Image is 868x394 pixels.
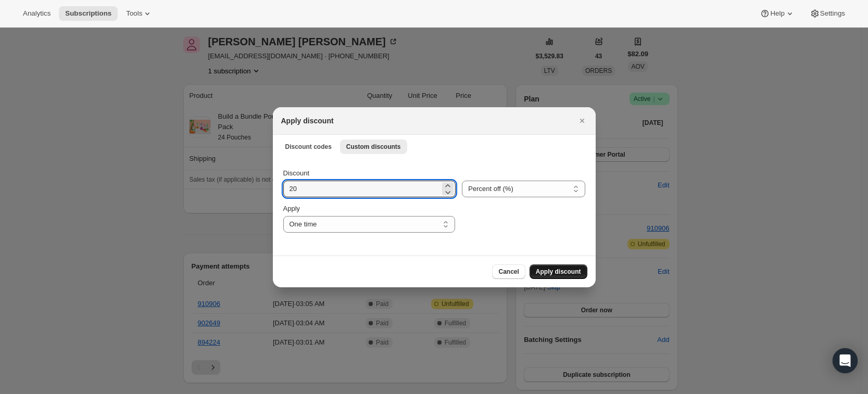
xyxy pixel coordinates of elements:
[575,113,589,128] button: Close
[833,348,858,373] div: Open Intercom Messenger
[285,143,332,151] span: Discount codes
[120,6,159,21] button: Tools
[126,9,142,18] span: Tools
[17,6,57,21] button: Analytics
[753,6,801,21] button: Help
[281,116,334,126] h2: Apply discount
[273,158,596,256] div: Custom discounts
[65,9,111,18] span: Subscriptions
[770,9,784,18] span: Help
[803,6,851,21] button: Settings
[536,268,581,276] span: Apply discount
[283,205,300,212] span: Apply
[530,264,587,279] button: Apply discount
[498,268,519,276] span: Cancel
[279,139,338,154] button: Discount codes
[283,169,310,177] span: Discount
[820,9,845,18] span: Settings
[492,264,525,279] button: Cancel
[23,9,51,18] span: Analytics
[59,6,118,21] button: Subscriptions
[340,139,407,154] button: Custom discounts
[346,143,401,151] span: Custom discounts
